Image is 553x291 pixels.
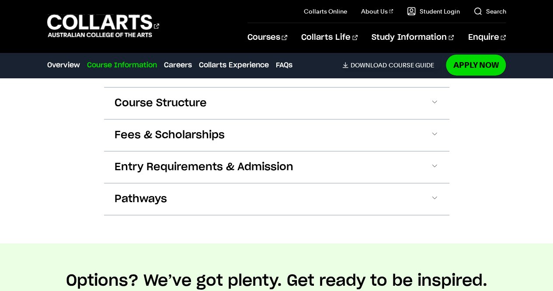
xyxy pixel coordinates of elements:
[104,151,449,183] button: Entry Requirements & Admission
[104,88,449,119] button: Course Structure
[361,7,393,16] a: About Us
[372,23,454,52] a: Study Information
[342,61,441,69] a: DownloadCourse Guide
[247,23,287,52] a: Courses
[301,23,358,52] a: Collarts Life
[407,7,459,16] a: Student Login
[164,60,192,70] a: Careers
[446,55,506,75] a: Apply Now
[473,7,506,16] a: Search
[115,160,293,174] span: Entry Requirements & Admission
[115,128,225,142] span: Fees & Scholarships
[304,7,347,16] a: Collarts Online
[104,119,449,151] button: Fees & Scholarships
[276,60,292,70] a: FAQs
[47,14,159,39] div: Go to homepage
[115,192,167,206] span: Pathways
[199,60,269,70] a: Collarts Experience
[66,271,487,291] h2: Options? We’ve got plenty. Get ready to be inspired.
[115,96,207,110] span: Course Structure
[350,61,386,69] span: Download
[468,23,506,52] a: Enquire
[87,60,157,70] a: Course Information
[104,183,449,215] button: Pathways
[47,60,80,70] a: Overview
